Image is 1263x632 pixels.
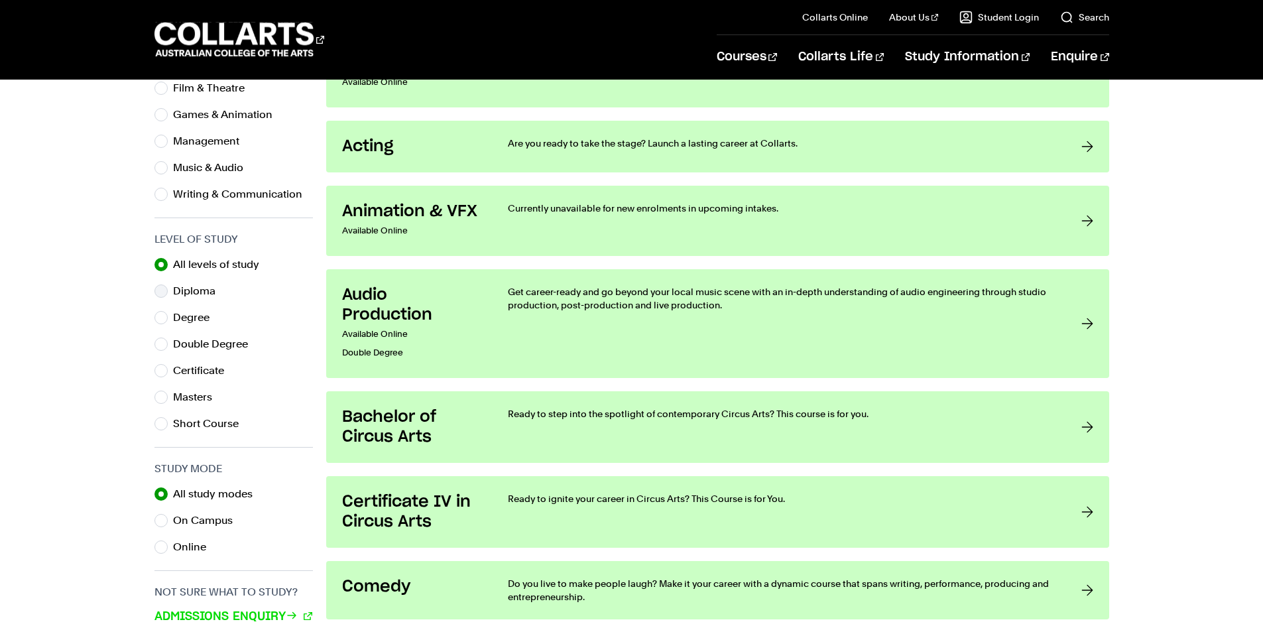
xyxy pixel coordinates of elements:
[173,388,223,407] label: Masters
[508,137,1055,150] p: Are you ready to take the stage? Launch a lasting career at Collarts.
[154,21,324,58] div: Go to homepage
[326,121,1109,172] a: Acting Are you ready to take the stage? Launch a lasting career at Collarts.
[889,11,938,24] a: About Us
[717,35,777,79] a: Courses
[798,35,884,79] a: Collarts Life
[508,285,1055,312] p: Get career-ready and go beyond your local music scene with an in-depth understanding of audio eng...
[173,132,250,151] label: Management
[1060,11,1109,24] a: Search
[173,361,235,380] label: Certificate
[342,407,481,447] h3: Bachelor of Circus Arts
[326,561,1109,619] a: Comedy Do you live to make people laugh? Make it your career with a dynamic course that spans wri...
[959,11,1039,24] a: Student Login
[173,511,243,530] label: On Campus
[508,577,1055,603] p: Do you live to make people laugh? Make it your career with a dynamic course that spans writing, p...
[342,285,481,325] h3: Audio Production
[326,269,1109,378] a: Audio Production Available OnlineDouble Degree Get career-ready and go beyond your local music sc...
[173,105,283,124] label: Games & Animation
[173,414,249,433] label: Short Course
[342,344,481,362] p: Double Degree
[173,308,220,327] label: Degree
[154,231,313,247] h3: Level of Study
[1051,35,1109,79] a: Enquire
[173,185,313,204] label: Writing & Communication
[173,255,270,274] label: All levels of study
[173,538,217,556] label: Online
[326,476,1109,548] a: Certificate IV in Circus Arts Ready to ignite your career in Circus Arts? This Course is for You.
[342,137,481,157] h3: Acting
[173,79,255,97] label: Film & Theatre
[154,608,312,625] a: Admissions Enquiry
[802,11,868,24] a: Collarts Online
[342,325,481,344] p: Available Online
[326,186,1109,256] a: Animation & VFX Available Online Currently unavailable for new enrolments in upcoming intakes.
[342,202,481,221] h3: Animation & VFX
[342,221,481,240] p: Available Online
[154,584,313,600] h3: Not sure what to study?
[173,158,254,177] label: Music & Audio
[342,73,481,92] p: Available Online
[342,492,481,532] h3: Certificate IV in Circus Arts
[173,485,263,503] label: All study modes
[154,461,313,477] h3: Study Mode
[905,35,1030,79] a: Study Information
[508,202,1055,215] p: Currently unavailable for new enrolments in upcoming intakes.
[173,335,259,353] label: Double Degree
[342,577,481,597] h3: Comedy
[173,282,226,300] label: Diploma
[508,407,1055,420] p: Ready to step into the spotlight of contemporary Circus Arts? This course is for you.
[326,391,1109,463] a: Bachelor of Circus Arts Ready to step into the spotlight of contemporary Circus Arts? This course...
[508,492,1055,505] p: Ready to ignite your career in Circus Arts? This Course is for You.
